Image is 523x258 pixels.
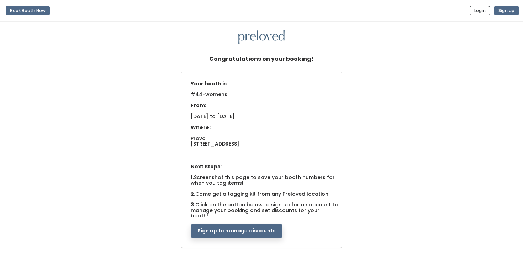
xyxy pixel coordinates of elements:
img: preloved logo [238,30,285,44]
span: From: [191,102,206,109]
span: Provo [STREET_ADDRESS] [191,135,239,147]
span: Next Steps: [191,163,222,170]
span: #44-womens [191,91,227,102]
button: Sign up [494,6,519,15]
button: Login [470,6,490,15]
a: Book Booth Now [6,3,50,19]
div: 1. 2. 3. [187,78,342,238]
span: Come get a tagging kit from any Preloved location! [195,190,330,198]
h5: Congratulations on your booking! [209,52,314,66]
a: Sign up to manage discounts [191,227,282,234]
button: Sign up to manage discounts [191,224,282,238]
span: Your booth is [191,80,227,87]
span: [DATE] to [DATE] [191,113,235,120]
span: Screenshot this page to save your booth numbers for when you tag items! [191,174,335,186]
span: Where: [191,124,211,131]
button: Book Booth Now [6,6,50,15]
span: Click on the button below to sign up for an account to manage your booking and set discounts for ... [191,201,338,219]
